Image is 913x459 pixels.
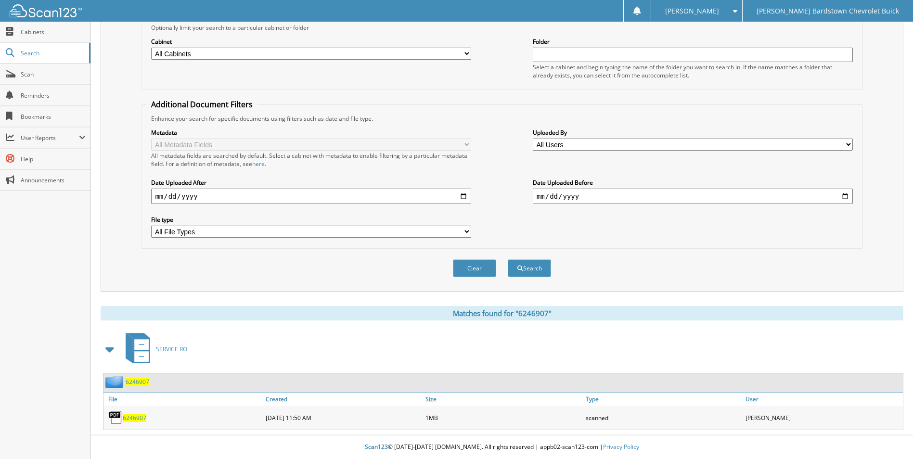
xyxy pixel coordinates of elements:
[423,408,583,427] div: 1MB
[583,393,743,406] a: Type
[21,49,84,57] span: Search
[533,128,853,137] label: Uploaded By
[151,128,471,137] label: Metadata
[21,28,86,36] span: Cabinets
[533,63,853,79] div: Select a cabinet and begin typing the name of the folder you want to search in. If the name match...
[508,259,551,277] button: Search
[146,24,857,32] div: Optionally limit your search to a particular cabinet or folder
[146,99,257,110] legend: Additional Document Filters
[103,393,263,406] a: File
[665,8,719,14] span: [PERSON_NAME]
[126,378,149,386] a: 6246907
[533,38,853,46] label: Folder
[123,414,146,422] a: 6246907
[21,134,79,142] span: User Reports
[151,38,471,46] label: Cabinet
[533,178,853,187] label: Date Uploaded Before
[21,113,86,121] span: Bookmarks
[10,4,82,17] img: scan123-logo-white.svg
[156,345,187,353] span: SERVICE RO
[453,259,496,277] button: Clear
[151,216,471,224] label: File type
[603,443,639,451] a: Privacy Policy
[146,115,857,123] div: Enhance your search for specific documents using filters such as date and file type.
[263,393,423,406] a: Created
[120,330,187,368] a: SERVICE RO
[21,176,86,184] span: Announcements
[105,376,126,388] img: folder2.png
[151,178,471,187] label: Date Uploaded After
[263,408,423,427] div: [DATE] 11:50 AM
[743,408,903,427] div: [PERSON_NAME]
[252,160,265,168] a: here
[757,8,899,14] span: [PERSON_NAME] Bardstown Chevrolet Buick
[91,435,913,459] div: © [DATE]-[DATE] [DOMAIN_NAME]. All rights reserved | appb02-scan123-com |
[108,410,123,425] img: PDF.png
[583,408,743,427] div: scanned
[151,152,471,168] div: All metadata fields are searched by default. Select a cabinet with metadata to enable filtering b...
[151,189,471,204] input: start
[21,70,86,78] span: Scan
[101,306,903,320] div: Matches found for "6246907"
[743,393,903,406] a: User
[365,443,388,451] span: Scan123
[423,393,583,406] a: Size
[21,91,86,100] span: Reminders
[533,189,853,204] input: end
[21,155,86,163] span: Help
